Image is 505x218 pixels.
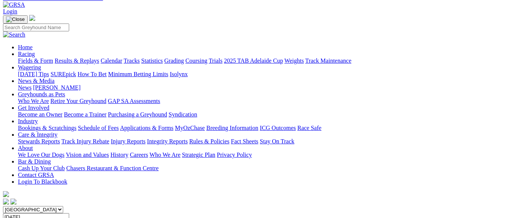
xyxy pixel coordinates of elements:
[224,57,283,64] a: 2025 TAB Adelaide Cup
[18,138,60,144] a: Stewards Reports
[120,125,173,131] a: Applications & Forms
[50,71,76,77] a: SUREpick
[78,125,118,131] a: Schedule of Fees
[18,145,33,151] a: About
[3,31,25,38] img: Search
[18,84,31,91] a: News
[18,172,54,178] a: Contact GRSA
[164,57,184,64] a: Grading
[185,57,207,64] a: Coursing
[3,199,9,205] img: facebook.svg
[305,57,351,64] a: Track Maintenance
[18,98,49,104] a: Who We Are
[3,8,17,15] a: Login
[18,111,62,118] a: Become an Owner
[18,91,65,97] a: Greyhounds as Pets
[108,111,167,118] a: Purchasing a Greyhound
[33,84,80,91] a: [PERSON_NAME]
[50,98,107,104] a: Retire Your Greyhound
[18,51,35,57] a: Racing
[175,125,205,131] a: MyOzChase
[18,178,67,185] a: Login To Blackbook
[18,84,502,91] div: News & Media
[18,105,49,111] a: Get Involved
[18,158,51,165] a: Bar & Dining
[18,165,502,172] div: Bar & Dining
[284,57,304,64] a: Weights
[101,57,122,64] a: Calendar
[3,24,69,31] input: Search
[18,44,33,50] a: Home
[18,111,502,118] div: Get Involved
[141,57,163,64] a: Statistics
[18,125,502,131] div: Industry
[110,152,128,158] a: History
[18,57,502,64] div: Racing
[150,152,181,158] a: Who We Are
[260,125,296,131] a: ICG Outcomes
[3,15,28,24] button: Toggle navigation
[18,71,49,77] a: [DATE] Tips
[124,57,140,64] a: Tracks
[147,138,188,144] a: Integrity Reports
[3,191,9,197] img: logo-grsa-white.png
[18,138,502,145] div: Care & Integrity
[169,111,197,118] a: Syndication
[18,131,58,138] a: Care & Integrity
[206,125,258,131] a: Breeding Information
[231,138,258,144] a: Fact Sheets
[18,165,65,171] a: Cash Up Your Club
[64,111,107,118] a: Become a Trainer
[111,138,145,144] a: Injury Reports
[6,16,25,22] img: Close
[130,152,148,158] a: Careers
[29,15,35,21] img: logo-grsa-white.png
[18,71,502,78] div: Wagering
[108,98,160,104] a: GAP SA Assessments
[66,152,109,158] a: Vision and Values
[18,152,64,158] a: We Love Our Dogs
[61,138,109,144] a: Track Injury Rebate
[18,118,38,124] a: Industry
[170,71,188,77] a: Isolynx
[297,125,321,131] a: Race Safe
[55,57,99,64] a: Results & Replays
[18,57,53,64] a: Fields & Form
[3,1,25,8] img: GRSA
[209,57,222,64] a: Trials
[18,78,55,84] a: News & Media
[182,152,215,158] a: Strategic Plan
[10,199,16,205] img: twitter.svg
[189,138,230,144] a: Rules & Policies
[217,152,252,158] a: Privacy Policy
[108,71,168,77] a: Minimum Betting Limits
[18,152,502,158] div: About
[18,64,41,71] a: Wagering
[18,98,502,105] div: Greyhounds as Pets
[66,165,158,171] a: Chasers Restaurant & Function Centre
[18,125,76,131] a: Bookings & Scratchings
[78,71,107,77] a: How To Bet
[260,138,294,144] a: Stay On Track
